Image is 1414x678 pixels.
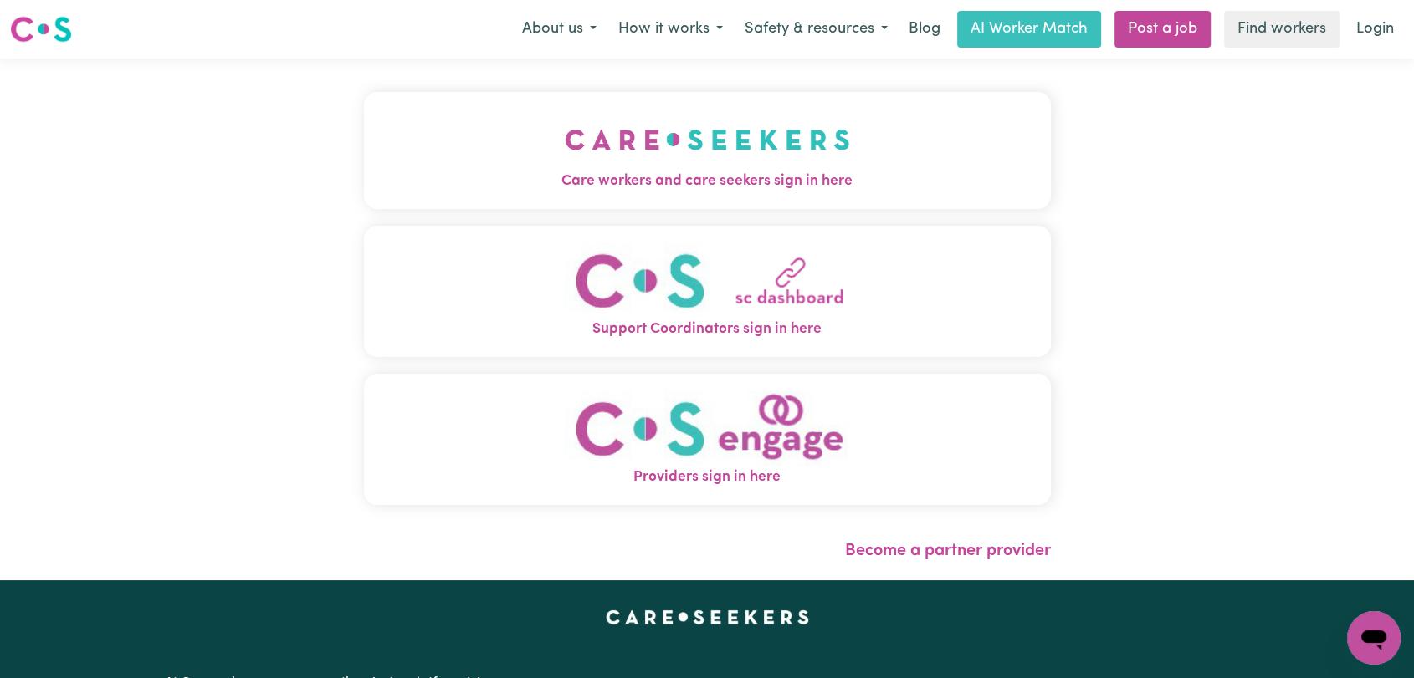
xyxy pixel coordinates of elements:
[364,92,1051,209] button: Care workers and care seekers sign in here
[364,466,1051,488] span: Providers sign in here
[606,610,809,624] a: Careseekers home page
[10,14,72,44] img: Careseekers logo
[364,171,1051,192] span: Care workers and care seekers sign in here
[364,374,1051,505] button: Providers sign in here
[734,12,899,47] button: Safety & resources
[10,10,72,48] a: Careseekers logo
[1224,11,1340,48] a: Find workers
[1346,11,1404,48] a: Login
[607,12,734,47] button: How it works
[957,11,1101,48] a: AI Worker Match
[845,543,1051,559] a: Become a partner provider
[1114,11,1211,48] a: Post a job
[364,319,1051,340] span: Support Coordinators sign in here
[511,12,607,47] button: About us
[364,226,1051,357] button: Support Coordinators sign in here
[899,11,950,48] a: Blog
[1347,611,1401,665] iframe: Button to launch messaging window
